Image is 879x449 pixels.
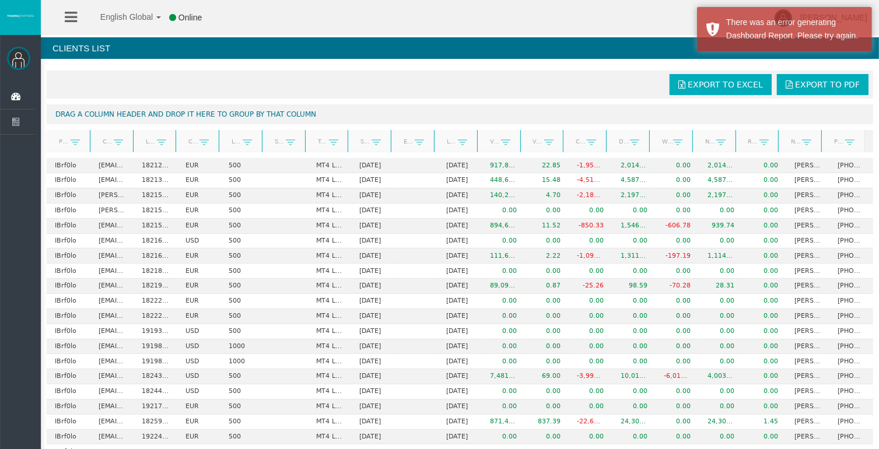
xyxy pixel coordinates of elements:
td: [PHONE_NUMBER] [829,294,873,309]
td: EUR [177,294,221,309]
td: 0.00 [612,354,656,369]
td: 0.00 [612,294,656,309]
td: 140,229.35 [482,188,526,204]
td: [DATE] [438,384,482,399]
td: [PHONE_NUMBER] [829,173,873,188]
td: [DATE] [351,264,395,279]
td: 448,693.91 [482,173,526,188]
td: 0.00 [656,204,699,219]
td: 0.00 [525,234,569,249]
td: MT4 LiveFixedSpreadAccount [307,219,351,234]
td: [PHONE_NUMBER] [829,204,873,219]
td: [DATE] [438,264,482,279]
td: 18219320 [134,279,177,294]
a: Type [310,134,329,150]
td: 0.00 [612,234,656,249]
td: 0.00 [525,384,569,399]
td: 0.00 [743,204,786,219]
td: [PHONE_NUMBER] [829,219,873,234]
td: 19198502 [134,339,177,355]
td: 500 [220,264,264,279]
td: EUR [177,158,221,173]
td: 2,014.96 [699,158,743,173]
td: 0.00 [482,324,526,339]
td: 0.00 [743,264,786,279]
td: [PERSON_NAME] [786,354,830,369]
td: 18215432 [134,188,177,204]
td: 500 [220,324,264,339]
td: 0.00 [482,294,526,309]
td: 1,114.48 [699,248,743,264]
td: -2,186.48 [569,188,612,204]
td: [PHONE_NUMBER] [829,354,873,369]
td: 89,091.38 [482,279,526,294]
td: IBrf0lo [47,248,90,264]
td: [EMAIL_ADDRESS][DOMAIN_NAME] [90,264,134,279]
td: [DATE] [438,324,482,339]
td: 0.00 [656,264,699,279]
td: 7,481,969.00 [482,369,526,384]
td: 0.00 [656,294,699,309]
td: MT4 LiveFixedSpreadAccount [307,188,351,204]
td: 500 [220,384,264,399]
td: 1,311.67 [612,248,656,264]
td: IBrf0lo [47,219,90,234]
td: MT4 LiveFixedSpreadAccount [307,173,351,188]
td: MT4 LiveFixedSpreadAccount [307,294,351,309]
td: 0.00 [482,384,526,399]
td: [PHONE_NUMBER] [829,369,873,384]
td: [PERSON_NAME] [786,339,830,355]
td: 1000 [220,339,264,355]
td: EUR [177,204,221,219]
td: MT4 LiveFloatingSpreadAccount [307,324,351,339]
td: [EMAIL_ADDRESS][DOMAIN_NAME] [90,294,134,309]
td: 500 [220,234,264,249]
td: [PHONE_NUMBER] [829,158,873,173]
td: MT4 LiveFixedSpreadAccount [307,158,351,173]
td: 0.00 [743,309,786,324]
a: Withdrawals [654,134,673,150]
td: [PERSON_NAME] [786,309,830,324]
td: 0.00 [569,234,612,249]
td: [EMAIL_ADDRESS][DOMAIN_NAME] [90,399,134,415]
td: 500 [220,188,264,204]
td: 69.00 [525,369,569,384]
td: [DATE] [351,234,395,249]
td: 0.00 [612,264,656,279]
td: 500 [220,369,264,384]
td: 4,587.78 [612,173,656,188]
td: [PERSON_NAME] [786,248,830,264]
td: EUR [177,309,221,324]
td: 0.00 [612,339,656,355]
a: Closed PNL [569,134,587,150]
a: Last trade date [439,134,458,150]
td: 0.00 [743,294,786,309]
td: [EMAIL_ADDRESS][DOMAIN_NAME] [90,384,134,399]
td: [DATE] [438,279,482,294]
td: 0.00 [656,188,699,204]
td: [EMAIL_ADDRESS][DOMAIN_NAME] [90,309,134,324]
td: -1,091.94 [569,248,612,264]
td: [DATE] [351,384,395,399]
td: 22.85 [525,158,569,173]
td: 0.00 [699,264,743,279]
td: [DATE] [438,204,482,219]
td: 0.00 [569,354,612,369]
td: [DATE] [351,279,395,294]
td: [PERSON_NAME] [786,219,830,234]
td: 0.00 [699,309,743,324]
td: 18216697 [134,248,177,264]
td: [DATE] [438,354,482,369]
td: -197.19 [656,248,699,264]
td: 2,014.96 [612,158,656,173]
td: 0.00 [743,248,786,264]
td: 0.00 [612,309,656,324]
td: 0.00 [743,188,786,204]
td: [PERSON_NAME] [786,324,830,339]
img: logo.svg [6,13,35,18]
td: IBrf0lo [47,369,90,384]
td: [DATE] [351,158,395,173]
td: USD [177,354,221,369]
td: 0.00 [569,324,612,339]
td: [PHONE_NUMBER] [829,188,873,204]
